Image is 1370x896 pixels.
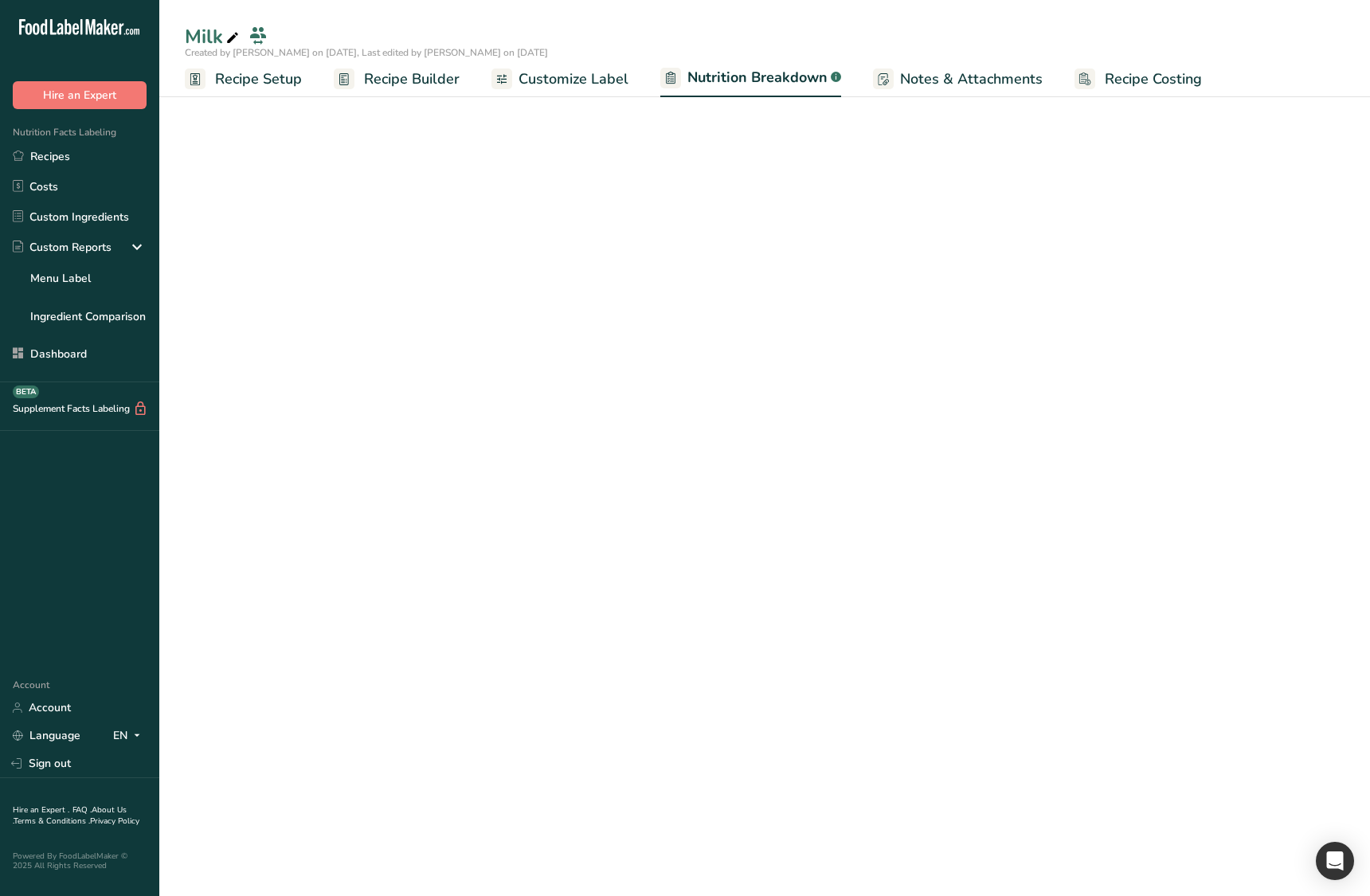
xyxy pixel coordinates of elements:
span: Nutrition Breakdown [687,67,828,88]
div: Custom Reports [13,239,112,256]
span: Customize Label [519,68,628,90]
a: Notes & Attachments [873,61,1043,97]
a: Hire an Expert . [13,804,69,816]
div: BETA [13,385,39,398]
div: EN [113,726,147,745]
a: Recipe Setup [185,61,302,97]
div: Powered By FoodLabelMaker © 2025 All Rights Reserved [13,851,147,871]
button: Hire an Expert [13,81,147,109]
a: Customize Label [491,61,628,97]
a: Recipe Costing [1074,61,1202,97]
a: Terms & Conditions . [14,816,90,827]
div: Open Intercom Messenger [1316,842,1354,880]
span: Recipe Builder [364,68,460,90]
div: Milk [185,22,242,51]
a: FAQ . [72,804,92,816]
span: Recipe Costing [1105,68,1202,90]
a: Nutrition Breakdown [660,60,841,98]
span: Created by [PERSON_NAME] on [DATE], Last edited by [PERSON_NAME] on [DATE] [185,46,548,59]
a: Privacy Policy [90,816,139,827]
a: About Us . [13,804,127,827]
a: Recipe Builder [334,61,460,97]
a: Language [13,722,80,749]
span: Recipe Setup [215,68,302,90]
span: Notes & Attachments [900,68,1043,90]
